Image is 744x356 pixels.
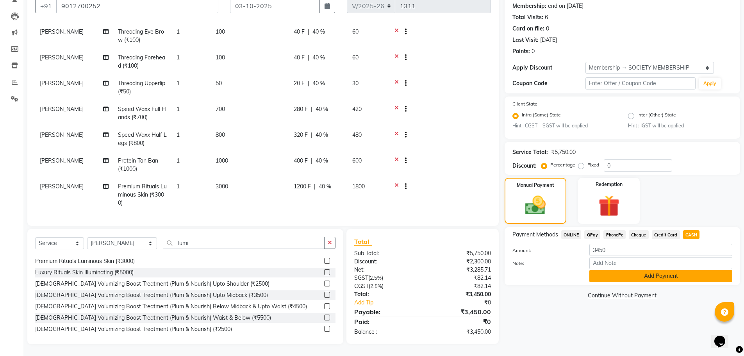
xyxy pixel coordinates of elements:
[629,230,649,239] span: Cheque
[589,257,732,269] input: Add Note
[507,260,584,267] label: Note:
[35,302,307,311] div: [DEMOGRAPHIC_DATA] Volumizing Boost Treatment (Plum & Nourish) Below Midback & Upto Waist (₹4500)
[177,54,180,61] span: 1
[522,111,561,121] label: Intra (Same) State
[512,162,537,170] div: Discount:
[354,274,368,281] span: SGST
[40,106,84,113] span: [PERSON_NAME]
[311,157,312,165] span: |
[551,148,576,156] div: ₹5,750.00
[589,244,732,256] input: Amount
[177,183,180,190] span: 1
[216,28,225,35] span: 100
[352,106,362,113] span: 420
[319,182,331,191] span: 40 %
[177,131,180,138] span: 1
[35,257,135,265] div: Premium Rituals Luminous Skin (₹3000)
[311,105,312,113] span: |
[545,13,548,21] div: 6
[540,36,557,44] div: [DATE]
[352,80,359,87] span: 30
[423,317,497,326] div: ₹0
[585,77,696,89] input: Enter Offer / Coupon Code
[354,238,372,246] span: Total
[423,274,497,282] div: ₹82.14
[584,230,600,239] span: GPay
[512,36,539,44] div: Last Visit:
[348,282,423,290] div: ( )
[348,328,423,336] div: Balance :
[177,28,180,35] span: 1
[216,54,225,61] span: 100
[550,161,575,168] label: Percentage
[216,80,222,87] span: 50
[348,249,423,258] div: Sub Total:
[506,292,739,300] a: Continue Without Payment
[177,157,180,164] span: 1
[348,266,423,274] div: Net:
[35,280,269,288] div: [DEMOGRAPHIC_DATA] Volumizing Boost Treatment (Plum & Nourish) Upto Shoulder (₹2500)
[308,28,309,36] span: |
[118,157,158,172] span: Protein Tan Ban (₹1000)
[352,157,362,164] span: 600
[118,54,165,69] span: Threading Forehead (₹100)
[603,230,626,239] span: PhonePe
[40,80,84,87] span: [PERSON_NAME]
[423,282,497,290] div: ₹82.14
[354,283,369,290] span: CGST
[294,54,305,62] span: 40 F
[512,231,558,239] span: Payment Methods
[352,183,365,190] span: 1800
[118,106,166,121] span: Speed Waxx Full Hands (₹700)
[435,299,497,307] div: ₹0
[370,275,382,281] span: 2.5%
[423,249,497,258] div: ₹5,750.00
[118,28,164,43] span: Threading Eye Brow (₹100)
[35,314,271,322] div: [DEMOGRAPHIC_DATA] Volumizing Boost Treatment (Plum & Nourish) Waist & Below (₹5500)
[512,47,530,55] div: Points:
[352,54,359,61] span: 60
[308,79,309,88] span: |
[40,28,84,35] span: [PERSON_NAME]
[592,193,626,219] img: _gift.svg
[163,237,325,249] input: Search or Scan
[40,131,84,138] span: [PERSON_NAME]
[512,2,546,10] div: Membership:
[177,80,180,87] span: 1
[314,182,316,191] span: |
[216,131,225,138] span: 800
[596,181,623,188] label: Redemption
[628,122,732,129] small: Hint : IGST will be applied
[683,230,700,239] span: CASH
[699,78,721,89] button: Apply
[316,131,328,139] span: 40 %
[35,291,268,299] div: [DEMOGRAPHIC_DATA] Volumizing Boost Treatment (Plum & Nourish) Upto Midback (₹3500)
[652,230,680,239] span: Credit Card
[177,106,180,113] span: 1
[423,266,497,274] div: ₹3,285.71
[352,28,359,35] span: 60
[711,325,736,348] iframe: chat widget
[519,193,552,217] img: _cash.svg
[348,317,423,326] div: Paid:
[546,25,549,33] div: 0
[370,283,382,289] span: 2.5%
[294,131,308,139] span: 320 F
[507,247,584,254] label: Amount:
[423,307,497,317] div: ₹3,450.00
[512,148,548,156] div: Service Total:
[308,54,309,62] span: |
[548,2,583,10] div: end on [DATE]
[40,183,84,190] span: [PERSON_NAME]
[312,28,325,36] span: 40 %
[512,25,544,33] div: Card on file:
[35,325,232,333] div: [DEMOGRAPHIC_DATA] Volumizing Boost Treatment (Plum & Nourish) (₹2500)
[294,79,305,88] span: 20 F
[294,105,308,113] span: 280 F
[637,111,676,121] label: Inter (Other) State
[348,290,423,299] div: Total:
[294,28,305,36] span: 40 F
[40,54,84,61] span: [PERSON_NAME]
[316,105,328,113] span: 40 %
[35,268,134,277] div: Luxury Rituals Skin Illuminating (₹5000)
